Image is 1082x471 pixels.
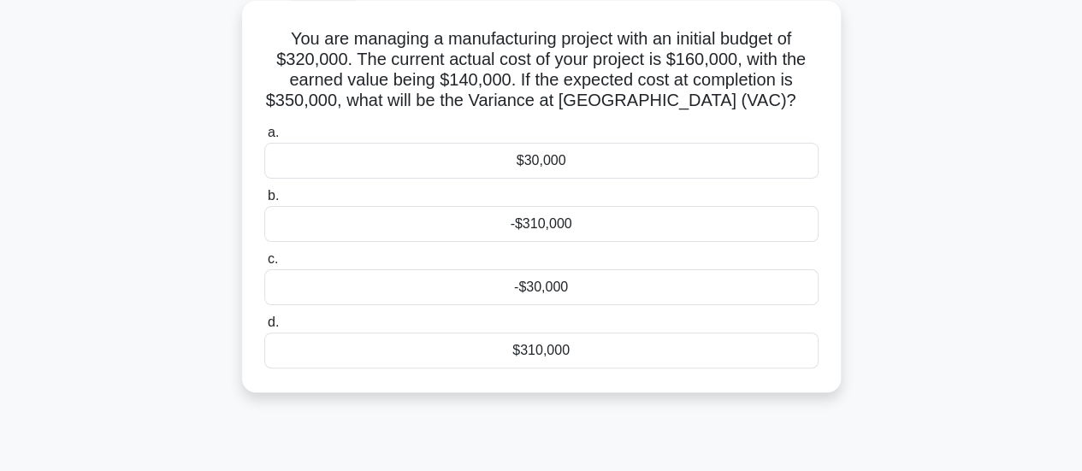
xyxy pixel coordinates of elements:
h5: You are managing a manufacturing project with an initial budget of $320,000. The current actual c... [263,28,820,112]
div: $30,000 [264,143,819,179]
span: a. [268,125,279,139]
div: $310,000 [264,333,819,368]
span: b. [268,188,279,203]
span: c. [268,251,278,266]
div: -$30,000 [264,269,819,305]
div: -$310,000 [264,206,819,242]
span: d. [268,315,279,329]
